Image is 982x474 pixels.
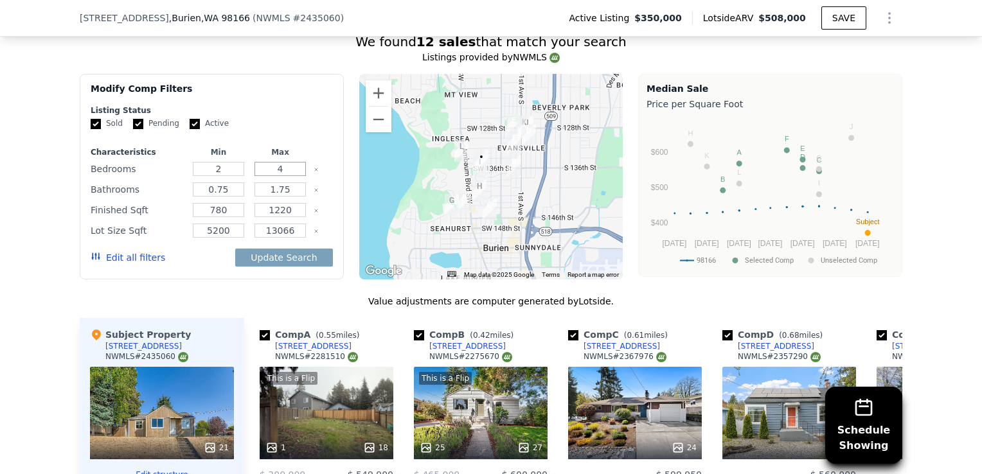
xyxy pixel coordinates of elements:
[265,372,317,385] div: This is a Flip
[506,114,521,136] div: 12910 2nd Ave SW
[190,147,247,157] div: Min
[825,387,902,464] button: ScheduleShowing
[688,129,693,137] text: H
[697,256,716,265] text: 98166
[465,331,519,340] span: ( miles)
[522,125,536,146] div: 13045 2nd Ave S
[800,153,805,161] text: D
[91,147,185,157] div: Characteristics
[319,331,336,340] span: 0.55
[569,12,634,24] span: Active Listing
[672,441,697,454] div: 24
[414,328,519,341] div: Comp B
[91,251,165,264] button: Edit all filters
[634,12,682,24] span: $350,000
[517,116,531,137] div: 12851 Occidental Ave S
[91,118,123,129] label: Sold
[810,352,821,362] img: NWMLS Logo
[651,183,668,192] text: $500
[502,352,512,362] img: NWMLS Logo
[738,351,821,362] div: NWMLS # 2357290
[348,352,358,362] img: NWMLS Logo
[651,148,668,157] text: $600
[429,351,512,362] div: NWMLS # 2275670
[745,256,794,265] text: Selected Comp
[850,123,853,130] text: J
[549,53,560,63] img: NWMLS Logo
[720,175,725,183] text: B
[584,341,660,351] div: [STREET_ADDRESS]
[877,341,969,351] a: [STREET_ADDRESS]
[314,229,319,234] button: Clear
[80,12,169,24] span: [STREET_ADDRESS]
[663,239,687,248] text: [DATE]
[366,107,391,132] button: Zoom out
[275,351,358,362] div: NWMLS # 2281510
[892,351,975,362] div: NWMLS # 2363626
[91,119,101,129] input: Sold
[774,331,828,340] span: ( miles)
[542,271,560,278] a: Terms (opens in new tab)
[169,12,250,24] span: , Burien
[314,167,319,172] button: Clear
[293,13,341,23] span: # 2435060
[877,328,981,341] div: Comp E
[474,150,488,172] div: 13610 8th Ave SW
[816,156,821,164] text: C
[816,154,822,162] text: G
[190,118,229,129] label: Active
[91,82,333,105] div: Modify Comp Filters
[464,271,534,278] span: Map data ©2025 Google
[758,239,783,248] text: [DATE]
[737,148,742,156] text: A
[105,351,188,362] div: NWMLS # 2435060
[619,331,673,340] span: ( miles)
[823,239,847,248] text: [DATE]
[737,168,741,176] text: L
[133,119,143,129] input: Pending
[473,331,490,340] span: 0.42
[445,194,459,216] div: 14414 14th Ave SW
[856,218,880,225] text: Subject
[363,441,388,454] div: 18
[253,12,344,24] div: ( )
[314,188,319,193] button: Clear
[105,341,182,351] div: [STREET_ADDRESS]
[647,82,894,95] div: Median Sale
[517,441,542,454] div: 27
[252,147,308,157] div: Max
[416,34,476,49] strong: 12 sales
[133,118,179,129] label: Pending
[855,239,880,248] text: [DATE]
[584,351,666,362] div: NWMLS # 2367976
[419,372,472,385] div: This is a Flip
[447,271,456,277] button: Keyboard shortcuts
[568,328,673,341] div: Comp C
[178,352,188,362] img: NWMLS Logo
[80,51,902,64] div: Listings provided by NWMLS
[758,13,806,23] span: $508,000
[80,33,902,51] div: We found that match your search
[627,331,644,340] span: 0.61
[414,341,506,351] a: [STREET_ADDRESS]
[91,201,185,219] div: Finished Sqft
[519,116,533,138] div: 12852 Occidental Ave S
[727,239,751,248] text: [DATE]
[785,135,789,143] text: F
[260,328,364,341] div: Comp A
[314,208,319,213] button: Clear
[473,155,487,177] div: 662 SW 137th St
[483,198,497,220] div: 605 SW 146th St
[647,113,894,274] div: A chart.
[91,160,185,178] div: Bedrooms
[656,352,666,362] img: NWMLS Logo
[275,341,352,351] div: [STREET_ADDRESS]
[651,218,668,227] text: $400
[738,341,814,351] div: [STREET_ADDRESS]
[90,328,191,341] div: Subject Property
[704,152,710,159] text: K
[310,331,364,340] span: ( miles)
[260,341,352,351] a: [STREET_ADDRESS]
[457,191,471,213] div: 14413 11th Ave SW
[190,119,200,129] input: Active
